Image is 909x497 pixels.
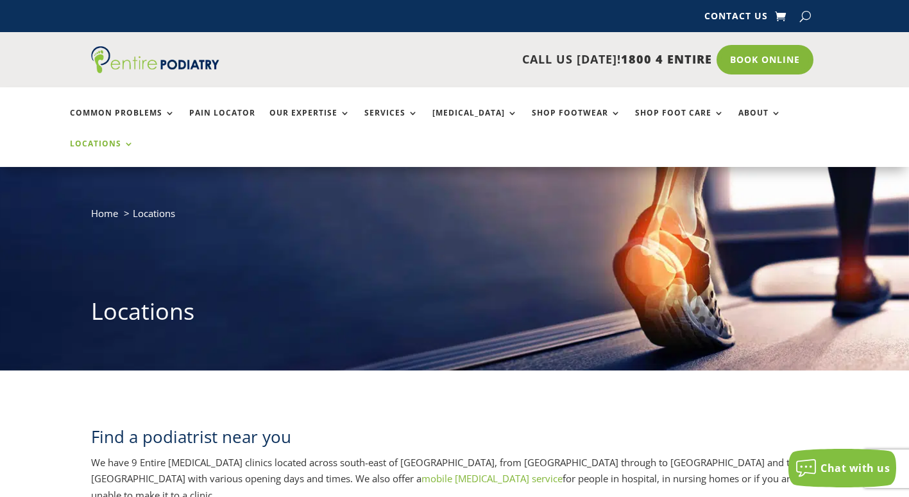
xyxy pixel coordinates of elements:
img: logo (1) [91,46,219,73]
a: [MEDICAL_DATA] [432,109,518,136]
a: Shop Footwear [532,109,621,136]
a: About [738,109,781,136]
a: Common Problems [70,109,175,136]
a: Pain Locator [189,109,255,136]
h1: Locations [91,295,819,334]
a: Locations [70,139,134,167]
a: Shop Foot Care [635,109,724,136]
h2: Find a podiatrist near you [91,425,819,455]
a: Contact Us [704,12,768,26]
a: mobile [MEDICAL_DATA] service [421,472,563,485]
span: Chat with us [820,461,890,475]
nav: breadcrumb [91,205,819,231]
a: Home [91,207,118,220]
button: Chat with us [788,449,896,487]
span: Locations [133,207,175,220]
span: 1800 4 ENTIRE [621,51,712,67]
a: Services [364,109,418,136]
p: CALL US [DATE]! [257,51,712,68]
a: Our Expertise [269,109,350,136]
a: Book Online [717,45,813,74]
a: Entire Podiatry [91,63,219,76]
